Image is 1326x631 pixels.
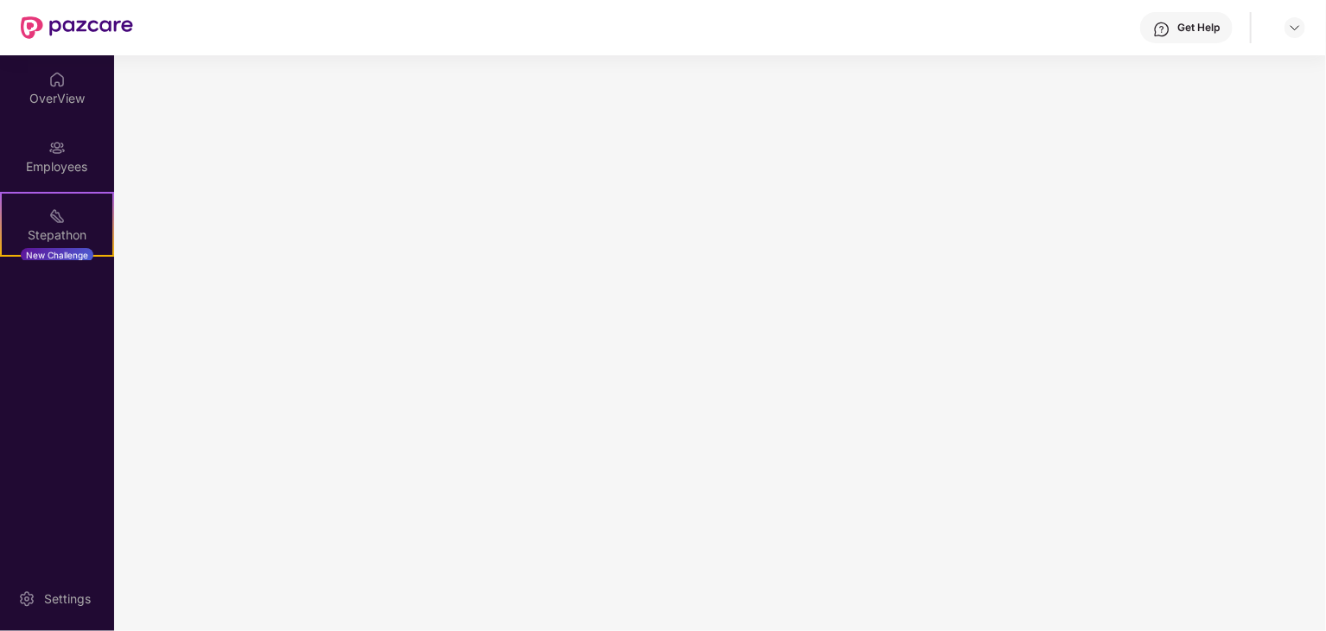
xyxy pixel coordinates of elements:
img: svg+xml;base64,PHN2ZyBpZD0iSGVscC0zMngzMiIgeG1sbnM9Imh0dHA6Ly93d3cudzMub3JnLzIwMDAvc3ZnIiB3aWR0aD... [1153,21,1170,38]
img: New Pazcare Logo [21,16,133,39]
img: svg+xml;base64,PHN2ZyBpZD0iRW1wbG95ZWVzIiB4bWxucz0iaHR0cDovL3d3dy53My5vcmcvMjAwMC9zdmciIHdpZHRoPS... [48,139,66,156]
div: Get Help [1177,21,1220,35]
div: New Challenge [21,248,93,262]
img: svg+xml;base64,PHN2ZyBpZD0iU2V0dGluZy0yMHgyMCIgeG1sbnM9Imh0dHA6Ly93d3cudzMub3JnLzIwMDAvc3ZnIiB3aW... [18,590,35,608]
img: svg+xml;base64,PHN2ZyBpZD0iRHJvcGRvd24tMzJ4MzIiIHhtbG5zPSJodHRwOi8vd3d3LnczLm9yZy8yMDAwL3N2ZyIgd2... [1288,21,1302,35]
div: Settings [39,590,96,608]
img: svg+xml;base64,PHN2ZyB4bWxucz0iaHR0cDovL3d3dy53My5vcmcvMjAwMC9zdmciIHdpZHRoPSIyMSIgaGVpZ2h0PSIyMC... [48,207,66,225]
div: Stepathon [2,226,112,244]
img: svg+xml;base64,PHN2ZyBpZD0iSG9tZSIgeG1sbnM9Imh0dHA6Ly93d3cudzMub3JnLzIwMDAvc3ZnIiB3aWR0aD0iMjAiIG... [48,71,66,88]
